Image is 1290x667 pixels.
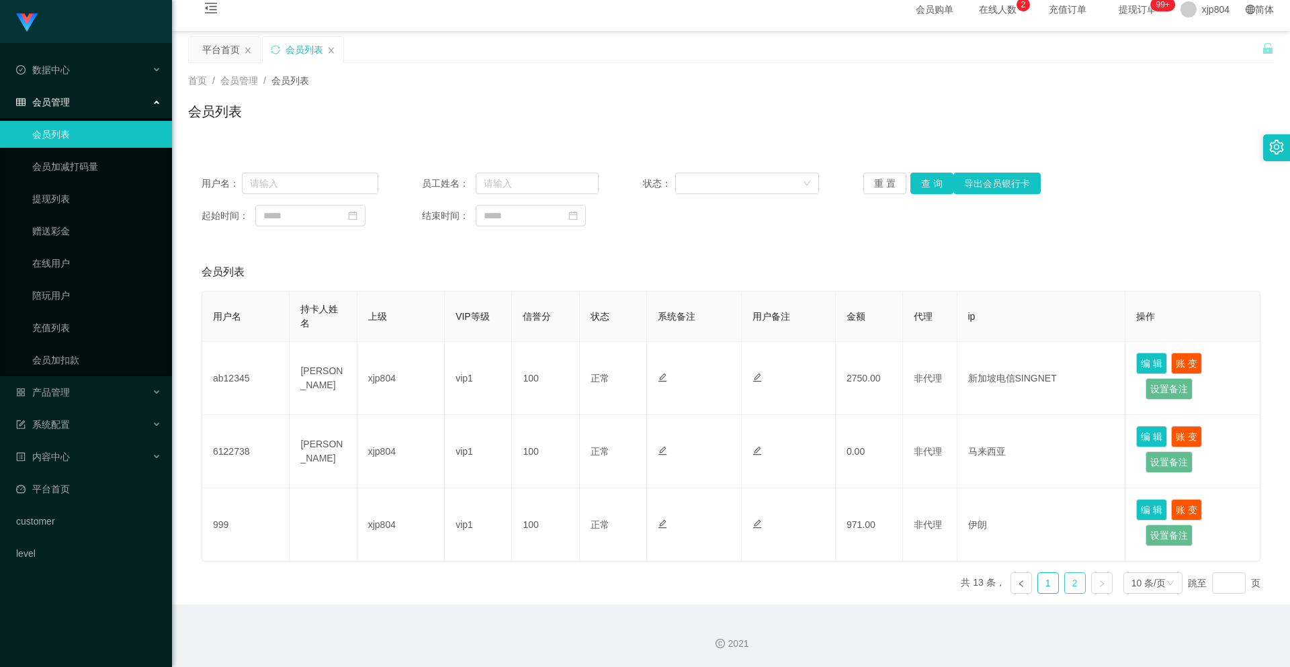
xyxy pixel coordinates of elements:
[212,75,215,86] span: /
[286,37,323,62] div: 会员列表
[1017,580,1025,588] i: 图标: left
[16,540,161,567] a: level
[1042,5,1093,14] span: 充值订单
[1065,573,1085,593] a: 2
[16,65,26,75] i: 图标: check-circle-o
[1112,5,1163,14] span: 提现订单
[32,218,161,244] a: 赠送彩金
[16,508,161,535] a: customer
[327,46,335,54] i: 图标: close
[643,177,676,191] span: 状态：
[32,153,161,180] a: 会员加减打码量
[271,45,280,54] i: 图标: sync
[357,415,445,488] td: xjp804
[1010,572,1032,594] li: 上一页
[658,519,667,529] i: 图标: edit
[32,121,161,148] a: 会员列表
[422,177,476,191] span: 员工姓名：
[591,446,609,457] span: 正常
[1091,572,1113,594] li: 下一页
[1171,353,1202,374] button: 账 变
[953,173,1041,194] button: 导出会员银行卡
[368,311,387,322] span: 上级
[1136,311,1155,322] span: 操作
[476,173,599,194] input: 请输入
[16,419,70,430] span: 系统配置
[16,451,70,462] span: 内容中心
[16,97,70,107] span: 会员管理
[752,519,762,529] i: 图标: edit
[1171,499,1202,521] button: 账 变
[1098,580,1106,588] i: 图标: right
[658,373,667,382] i: 图标: edit
[658,311,695,322] span: 系统备注
[202,342,290,415] td: ab12345
[202,177,242,191] span: 用户名：
[836,342,903,415] td: 2750.00
[183,637,1279,651] div: 2021
[803,179,811,189] i: 图标: down
[16,420,26,429] i: 图标: form
[16,388,26,397] i: 图标: appstore-o
[1166,579,1174,588] i: 图标: down
[290,342,357,415] td: [PERSON_NAME]
[1146,525,1193,546] button: 设置备注
[300,304,338,328] span: 持卡人姓名
[512,415,579,488] td: 100
[16,476,161,502] a: 图标: dashboard平台首页
[1136,353,1167,374] button: 编 辑
[32,314,161,341] a: 充值列表
[202,488,290,562] td: 999
[445,488,512,562] td: vip1
[16,97,26,107] i: 图标: table
[220,75,258,86] span: 会员管理
[445,415,512,488] td: vip1
[836,415,903,488] td: 0.00
[836,488,903,562] td: 971.00
[847,311,865,322] span: 金额
[752,311,790,322] span: 用户备注
[16,13,38,32] img: logo.9652507e.png
[961,572,1004,594] li: 共 13 条，
[202,209,255,223] span: 起始时间：
[1188,572,1260,594] div: 跳至 页
[512,342,579,415] td: 100
[863,173,906,194] button: 重 置
[591,373,609,384] span: 正常
[242,173,378,194] input: 请输入
[32,185,161,212] a: 提现列表
[1146,378,1193,400] button: 设置备注
[290,415,357,488] td: [PERSON_NAME]
[16,452,26,461] i: 图标: profile
[568,211,578,220] i: 图标: calendar
[357,342,445,415] td: xjp804
[716,639,725,648] i: 图标: copyright
[523,311,551,322] span: 信誉分
[914,373,942,384] span: 非代理
[445,342,512,415] td: vip1
[972,5,1023,14] span: 在线人数
[1246,5,1255,14] i: 图标: global
[16,387,70,398] span: 产品管理
[957,415,1126,488] td: 马来西亚
[271,75,309,86] span: 会员列表
[752,373,762,382] i: 图标: edit
[914,311,933,322] span: 代理
[1038,573,1058,593] a: 1
[422,209,476,223] span: 结束时间：
[188,101,242,122] h1: 会员列表
[1136,426,1167,447] button: 编 辑
[244,46,252,54] i: 图标: close
[213,311,241,322] span: 用户名
[658,446,667,455] i: 图标: edit
[16,64,70,75] span: 数据中心
[202,37,240,62] div: 平台首页
[914,446,942,457] span: 非代理
[188,75,207,86] span: 首页
[32,282,161,309] a: 陪玩用户
[957,342,1126,415] td: 新加坡电信SINGNET
[957,488,1126,562] td: 伊朗
[202,264,245,280] span: 会员列表
[512,488,579,562] td: 100
[968,311,976,322] span: ip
